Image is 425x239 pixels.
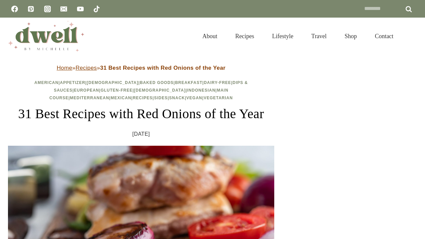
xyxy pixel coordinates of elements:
a: Travel [302,25,336,48]
a: Vegan [186,96,202,100]
a: Recipes [226,25,263,48]
a: About [194,25,226,48]
a: [DEMOGRAPHIC_DATA] [134,88,186,93]
nav: Primary Navigation [194,25,402,48]
a: Indonesian [187,88,215,93]
a: Sides [154,96,168,100]
a: Appetizer [60,80,85,85]
a: Mexican [111,96,131,100]
time: [DATE] [132,129,150,139]
strong: 31 Best Recipes with Red Onions of the Year [100,65,226,71]
a: Instagram [41,2,54,16]
a: Baked Goods [140,80,174,85]
a: Recipes [133,96,153,100]
a: American [34,80,58,85]
span: » » [57,65,226,71]
a: TikTok [90,2,103,16]
img: DWELL by michelle [8,21,84,51]
button: View Search Form [406,31,417,42]
a: Facebook [8,2,21,16]
a: [DEMOGRAPHIC_DATA] [87,80,138,85]
a: Snack [169,96,185,100]
a: Email [57,2,70,16]
a: Recipes [75,65,97,71]
span: | | | | | | | | | | | | | | | | | | [34,80,248,100]
h1: 31 Best Recipes with Red Onions of the Year [8,104,274,124]
a: European [74,88,99,93]
a: Home [57,65,72,71]
a: Pinterest [24,2,38,16]
a: Gluten-Free [101,88,132,93]
a: Contact [366,25,402,48]
a: Vegetarian [204,96,233,100]
a: Shop [336,25,366,48]
a: Lifestyle [263,25,302,48]
a: Dairy-Free [204,80,231,85]
a: Breakfast [175,80,202,85]
a: YouTube [74,2,87,16]
a: Mediterranean [70,96,109,100]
